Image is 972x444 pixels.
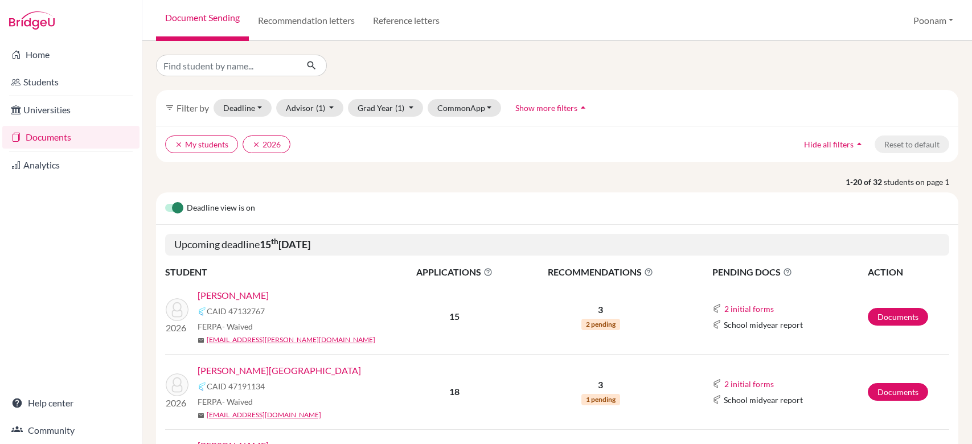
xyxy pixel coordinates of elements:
i: arrow_drop_up [854,138,865,150]
span: RECOMMENDATIONS [516,265,684,279]
span: CAID 47191134 [207,380,265,392]
img: Common App logo [198,382,207,391]
button: 2 initial forms [724,377,774,390]
span: Filter by [177,102,209,113]
img: Bridge-U [9,11,55,30]
button: CommonApp [428,99,502,117]
img: Chowdhury, Anusha [166,298,188,321]
sup: th [271,237,278,246]
span: School midyear report [724,319,803,331]
a: [EMAIL_ADDRESS][DOMAIN_NAME] [207,410,321,420]
b: 18 [449,386,460,397]
strong: 1-20 of 32 [846,176,884,188]
th: STUDENT [165,265,393,279]
span: School midyear report [724,394,803,406]
span: 2 pending [581,319,620,330]
button: 2 initial forms [724,302,774,315]
p: 2026 [166,396,188,410]
i: arrow_drop_up [577,102,589,113]
img: Common App logo [712,379,721,388]
a: [PERSON_NAME] [198,289,269,302]
img: Common App logo [712,320,721,329]
button: Grad Year(1) [348,99,423,117]
button: Show more filtersarrow_drop_up [506,99,598,117]
span: 1 pending [581,394,620,405]
b: 15 [449,311,460,322]
input: Find student by name... [156,55,297,76]
button: Reset to default [875,135,949,153]
span: mail [198,337,204,344]
i: filter_list [165,103,174,112]
a: Community [2,419,140,442]
span: FERPA [198,396,253,408]
a: Help center [2,392,140,414]
p: 3 [516,303,684,316]
a: [EMAIL_ADDRESS][PERSON_NAME][DOMAIN_NAME] [207,335,375,345]
span: - Waived [222,322,253,331]
img: Common App logo [712,395,721,404]
img: Kunal Ruvala, Naisha [166,373,188,396]
a: Analytics [2,154,140,176]
span: FERPA [198,320,253,332]
button: Poonam [908,10,958,31]
button: Advisor(1) [276,99,344,117]
button: Hide all filtersarrow_drop_up [794,135,875,153]
img: Common App logo [712,304,721,313]
span: mail [198,412,204,419]
a: Documents [868,308,928,326]
span: Hide all filters [804,139,854,149]
i: clear [252,141,260,149]
p: 3 [516,378,684,392]
span: Deadline view is on [187,202,255,215]
a: [PERSON_NAME][GEOGRAPHIC_DATA] [198,364,361,377]
a: Home [2,43,140,66]
th: ACTION [867,265,949,279]
span: CAID 47132767 [207,305,265,317]
i: clear [175,141,183,149]
span: Show more filters [515,103,577,113]
button: Deadline [214,99,272,117]
span: - Waived [222,397,253,406]
p: 2026 [166,321,188,335]
a: Students [2,71,140,93]
span: (1) [316,103,325,113]
a: Documents [2,126,140,149]
span: PENDING DOCS [712,265,867,279]
a: Documents [868,383,928,401]
b: 15 [DATE] [260,238,310,250]
a: Universities [2,98,140,121]
button: clearMy students [165,135,238,153]
span: (1) [395,103,404,113]
span: APPLICATIONS [393,265,515,279]
span: students on page 1 [884,176,958,188]
button: clear2026 [243,135,290,153]
h5: Upcoming deadline [165,234,949,256]
img: Common App logo [198,307,207,316]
